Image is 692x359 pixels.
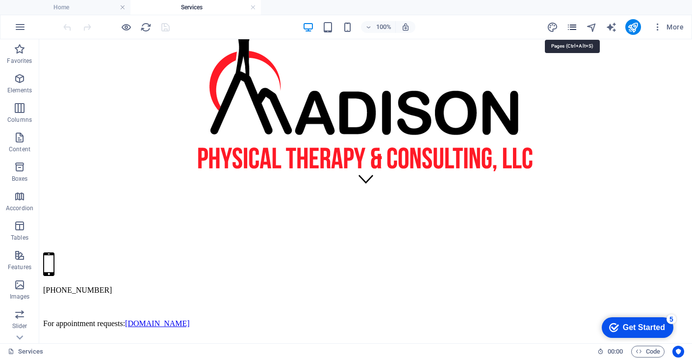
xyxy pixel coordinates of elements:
[73,2,82,12] div: 5
[586,22,597,33] i: Navigator
[7,57,32,65] p: Favorites
[608,346,623,358] span: 00 00
[8,5,79,26] div: Get Started 5 items remaining, 0% complete
[12,175,28,183] p: Boxes
[11,234,28,242] p: Tables
[9,145,30,153] p: Content
[653,22,684,32] span: More
[649,19,688,35] button: More
[625,19,641,35] button: publish
[627,22,639,33] i: Publish
[29,11,71,20] div: Get Started
[361,21,396,33] button: 100%
[615,348,616,355] span: :
[547,22,558,33] i: Design (Ctrl+Alt+Y)
[8,346,43,358] a: Click to cancel selection. Double-click to open Pages
[401,23,410,31] i: On resize automatically adjust zoom level to fit chosen device.
[636,346,660,358] span: Code
[606,22,617,33] i: AI Writer
[140,21,152,33] button: reload
[631,346,665,358] button: Code
[547,21,559,33] button: design
[672,346,684,358] button: Usercentrics
[6,204,33,212] p: Accordion
[10,293,30,301] p: Images
[7,86,32,94] p: Elements
[7,116,32,124] p: Columns
[120,21,132,33] button: Click here to leave preview mode and continue editing
[606,21,617,33] button: text_generator
[597,346,623,358] h6: Session time
[140,22,152,33] i: Reload page
[566,21,578,33] button: pages
[8,263,31,271] p: Features
[586,21,598,33] button: navigator
[376,21,391,33] h6: 100%
[12,322,27,330] p: Slider
[130,2,261,13] h4: Services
